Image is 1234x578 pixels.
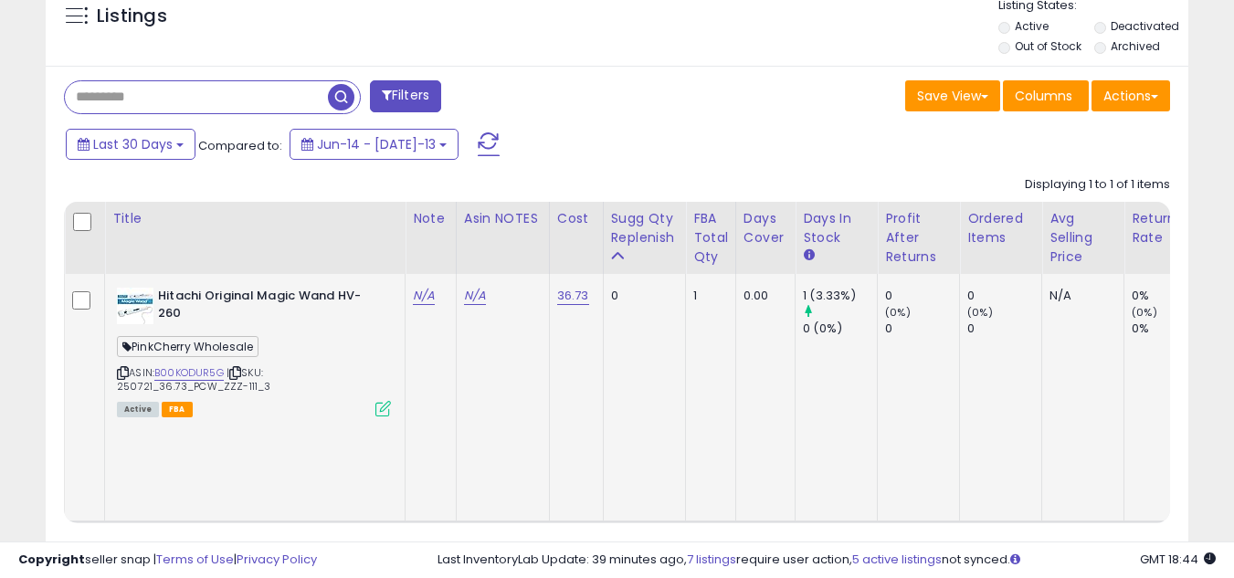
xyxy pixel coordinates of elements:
[967,305,993,320] small: (0%)
[693,288,722,304] div: 1
[803,288,877,304] div: 1 (3.33%)
[1015,38,1081,54] label: Out of Stock
[117,288,153,324] img: 31WGgPRltpL._SL40_.jpg
[93,135,173,153] span: Last 30 Days
[237,551,317,568] a: Privacy Policy
[1132,288,1206,304] div: 0%
[852,551,942,568] a: 5 active listings
[967,321,1041,337] div: 0
[438,552,1216,569] div: Last InventoryLab Update: 39 minutes ago, require user action, not synced.
[1049,288,1110,304] div: N/A
[1111,18,1179,34] label: Deactivated
[413,287,435,305] a: N/A
[1015,18,1049,34] label: Active
[413,209,448,228] div: Note
[885,288,959,304] div: 0
[464,209,542,228] div: Asin NOTES
[1132,321,1206,337] div: 0%
[162,402,193,417] span: FBA
[905,80,1000,111] button: Save View
[611,288,672,304] div: 0
[154,365,224,381] a: B00KODUR5G
[156,551,234,568] a: Terms of Use
[1140,551,1216,568] span: 2025-08-13 18:44 GMT
[603,202,686,274] th: Please note that this number is a calculation based on your required days of coverage and your ve...
[117,288,391,415] div: ASIN:
[967,288,1041,304] div: 0
[744,288,781,304] div: 0.00
[744,209,787,247] div: Days Cover
[1111,38,1160,54] label: Archived
[885,321,959,337] div: 0
[1092,80,1170,111] button: Actions
[97,4,167,29] h5: Listings
[1049,209,1116,267] div: Avg Selling Price
[1025,176,1170,194] div: Displaying 1 to 1 of 1 items
[687,551,736,568] a: 7 listings
[117,402,159,417] span: All listings currently available for purchase on Amazon
[158,288,380,326] b: Hitachi Original Magic Wand HV-260
[611,209,679,247] div: Sugg Qty Replenish
[885,209,952,267] div: Profit After Returns
[456,202,549,274] th: CSV column name: cust_attr_1_ Asin NOTES
[464,287,486,305] a: N/A
[370,80,441,112] button: Filters
[803,209,870,247] div: Days In Stock
[803,321,877,337] div: 0 (0%)
[803,247,814,264] small: Days In Stock.
[1132,209,1198,247] div: Return Rate
[117,336,258,357] span: PinkCherry Wholesale
[290,129,459,160] button: Jun-14 - [DATE]-13
[1015,87,1072,105] span: Columns
[112,209,397,228] div: Title
[885,305,911,320] small: (0%)
[693,209,728,267] div: FBA Total Qty
[557,287,589,305] a: 36.73
[967,209,1034,247] div: Ordered Items
[1132,305,1157,320] small: (0%)
[117,365,270,393] span: | SKU: 250721_36.73_PCW_ZZZ-111_3
[18,552,317,569] div: seller snap | |
[557,209,596,228] div: Cost
[18,551,85,568] strong: Copyright
[198,137,282,154] span: Compared to:
[66,129,195,160] button: Last 30 Days
[317,135,436,153] span: Jun-14 - [DATE]-13
[1003,80,1089,111] button: Columns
